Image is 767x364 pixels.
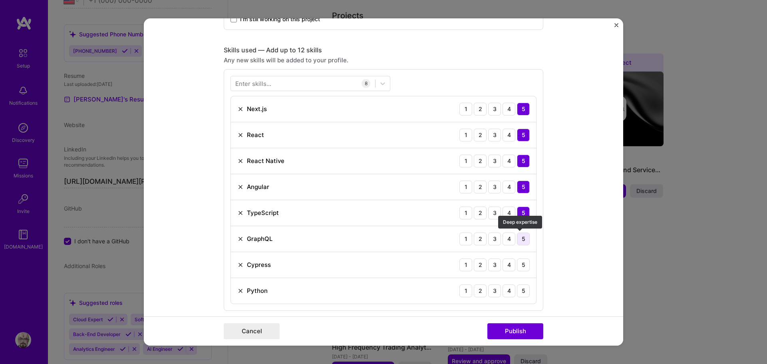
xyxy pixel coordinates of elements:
div: Skills used — Add up to 12 skills [224,46,543,54]
div: React Native [247,157,284,165]
div: 4 [503,181,515,193]
div: 5 [517,259,530,271]
div: 3 [488,155,501,167]
div: 2 [474,129,487,141]
img: Remove [237,106,244,112]
button: Publish [487,323,543,339]
div: 2 [474,233,487,245]
div: 2 [474,181,487,193]
div: Enter skills... [235,79,271,88]
div: 1 [459,181,472,193]
button: Close [614,23,618,32]
div: 4 [503,103,515,115]
div: 3 [488,284,501,297]
div: 8 [362,79,370,88]
div: 5 [517,103,530,115]
div: 3 [488,129,501,141]
div: Any new skills will be added to your profile. [224,56,543,64]
div: React [247,131,264,139]
div: Next.js [247,105,267,113]
div: 1 [459,129,472,141]
div: 5 [517,284,530,297]
img: Remove [237,262,244,268]
div: 2 [474,155,487,167]
div: 2 [474,284,487,297]
div: 2 [474,103,487,115]
img: Remove [237,132,244,138]
div: 3 [488,233,501,245]
div: 5 [517,207,530,219]
span: I’m still working on this project [240,15,320,23]
div: 4 [503,155,515,167]
div: Python [247,286,268,295]
img: Remove [237,236,244,242]
div: Cypress [247,261,271,269]
div: 5 [517,233,530,245]
div: Angular [247,183,269,191]
div: 5 [517,181,530,193]
div: GraphQL [247,235,272,243]
img: Remove [237,210,244,216]
div: 2 [474,207,487,219]
div: 5 [517,155,530,167]
div: 5 [517,129,530,141]
button: Cancel [224,323,280,339]
div: 2 [474,259,487,271]
div: 4 [503,233,515,245]
div: 1 [459,259,472,271]
img: Remove [237,288,244,294]
div: 4 [503,129,515,141]
div: 1 [459,103,472,115]
div: 1 [459,233,472,245]
img: Remove [237,184,244,190]
div: 4 [503,284,515,297]
div: 3 [488,103,501,115]
div: 4 [503,259,515,271]
div: TypeScript [247,209,279,217]
div: 1 [459,284,472,297]
div: 3 [488,181,501,193]
img: Remove [237,158,244,164]
div: 1 [459,155,472,167]
div: 4 [503,207,515,219]
div: 3 [488,207,501,219]
div: 1 [459,207,472,219]
div: 3 [488,259,501,271]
